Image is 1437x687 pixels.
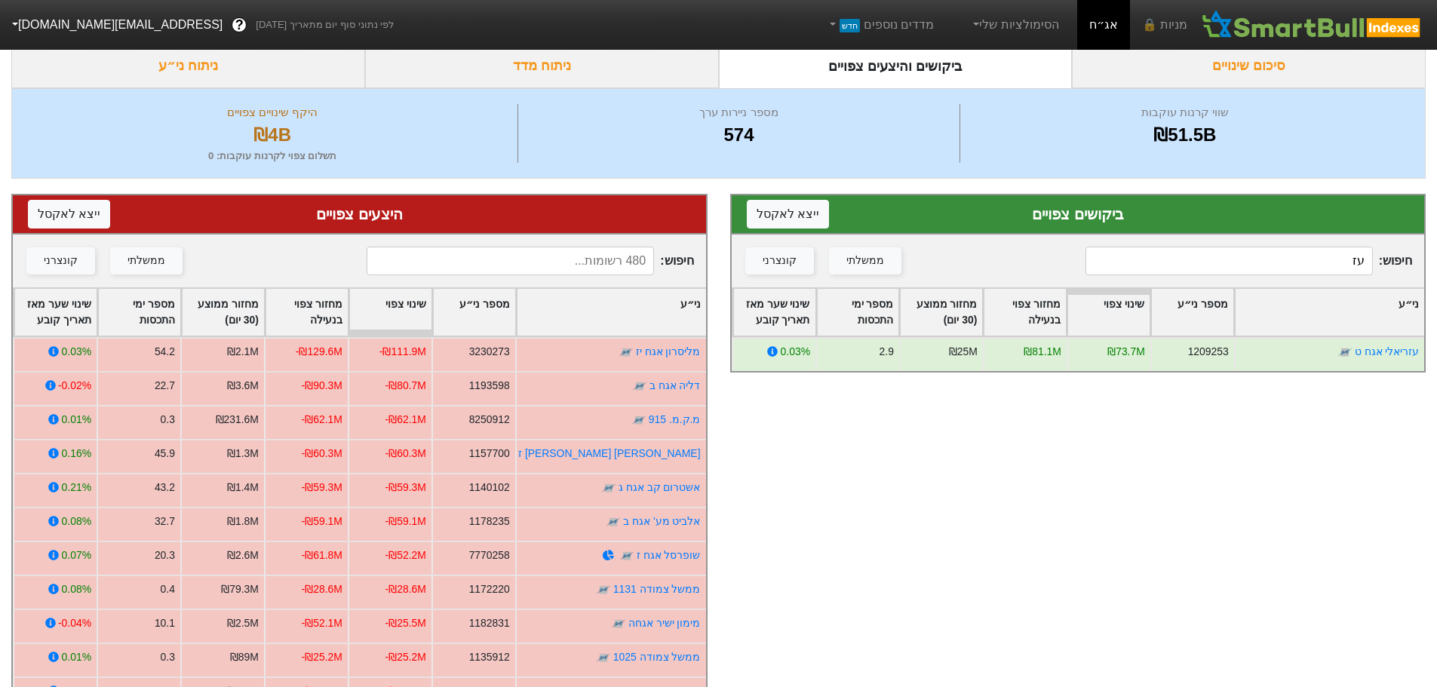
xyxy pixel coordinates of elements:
[619,548,634,563] img: tase link
[846,253,884,269] div: ממשלתי
[385,480,426,495] div: -₪59.3M
[161,581,175,597] div: 0.4
[302,547,342,563] div: -₪61.8M
[58,378,91,394] div: -0.02%
[522,121,955,149] div: 574
[302,649,342,665] div: -₪25.2M
[227,378,259,394] div: ₪3.6M
[62,412,91,428] div: 0.01%
[719,44,1073,88] div: ביקושים והיצעים צפויים
[155,446,175,462] div: 45.9
[230,649,259,665] div: ₪89M
[62,344,91,360] div: 0.03%
[28,200,110,228] button: ייצא לאקסל
[517,289,706,336] div: Toggle SortBy
[1187,344,1228,360] div: 1209253
[14,289,97,336] div: Toggle SortBy
[155,547,175,563] div: 20.3
[747,200,829,228] button: ייצא לאקסל
[469,378,510,394] div: 1193598
[302,378,342,394] div: -₪90.3M
[227,547,259,563] div: ₪2.6M
[1024,344,1061,360] div: ₪81.1M
[433,289,515,336] div: Toggle SortBy
[62,480,91,495] div: 0.21%
[31,121,514,149] div: ₪4B
[1107,344,1145,360] div: ₪73.7M
[161,412,175,428] div: 0.3
[385,514,426,529] div: -₪59.1M
[379,344,426,360] div: -₪111.9M
[385,547,426,563] div: -₪52.2M
[900,289,982,336] div: Toggle SortBy
[636,345,701,357] a: מליסרון אגח יז
[367,247,693,275] span: חיפוש :
[840,19,860,32] span: חדש
[1235,289,1424,336] div: Toggle SortBy
[601,480,616,495] img: tase link
[964,121,1406,149] div: ₪51.5B
[127,253,165,269] div: ממשלתי
[522,104,955,121] div: מספר ניירות ערך
[235,15,244,35] span: ?
[469,649,510,665] div: 1135912
[518,447,700,459] a: [PERSON_NAME] [PERSON_NAME] ז
[221,581,259,597] div: ₪79.3M
[227,514,259,529] div: ₪1.8M
[1151,289,1233,336] div: Toggle SortBy
[11,44,365,88] div: ניתוח ני״ע
[349,289,431,336] div: Toggle SortBy
[385,649,426,665] div: -₪25.2M
[110,247,183,274] button: ממשלתי
[28,203,691,225] div: היצעים צפויים
[155,378,175,394] div: 22.7
[365,44,719,88] div: ניתוח מדד
[1354,345,1419,357] a: עזריאלי אגח ט
[367,247,654,275] input: 480 רשומות...
[98,289,180,336] div: Toggle SortBy
[266,289,348,336] div: Toggle SortBy
[606,514,621,529] img: tase link
[227,344,259,360] div: ₪2.1M
[302,615,342,631] div: -₪52.1M
[613,651,701,663] a: ממשל צמודה 1025
[58,615,91,631] div: -0.04%
[256,17,394,32] span: לפי נתוני סוף יום מתאריך [DATE]
[469,344,510,360] div: 3230273
[182,289,264,336] div: Toggle SortBy
[469,514,510,529] div: 1178235
[1072,44,1426,88] div: סיכום שינויים
[1199,10,1425,40] img: SmartBull
[628,617,701,629] a: מימון ישיר אגחה
[984,289,1066,336] div: Toggle SortBy
[1085,247,1412,275] span: חיפוש :
[62,446,91,462] div: 0.16%
[596,650,611,665] img: tase link
[469,547,510,563] div: 7770258
[637,549,701,561] a: שופרסל אגח ז
[469,615,510,631] div: 1182831
[155,480,175,495] div: 43.2
[385,378,426,394] div: -₪80.7M
[62,581,91,597] div: 0.08%
[302,412,342,428] div: -₪62.1M
[745,247,814,274] button: קונצרני
[227,446,259,462] div: ₪1.3M
[385,581,426,597] div: -₪28.6M
[26,247,95,274] button: קונצרני
[227,615,259,631] div: ₪2.5M
[619,345,634,360] img: tase link
[619,481,701,493] a: אשטרום קב אגח ג
[631,413,646,428] img: tase link
[469,480,510,495] div: 1140102
[817,289,899,336] div: Toggle SortBy
[596,582,611,597] img: tase link
[879,344,893,360] div: 2.9
[763,253,797,269] div: קונצרני
[155,344,175,360] div: 54.2
[302,480,342,495] div: -₪59.3M
[747,203,1410,225] div: ביקושים צפויים
[302,581,342,597] div: -₪28.6M
[649,413,701,425] a: מ.ק.מ. 915
[948,344,977,360] div: ₪25M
